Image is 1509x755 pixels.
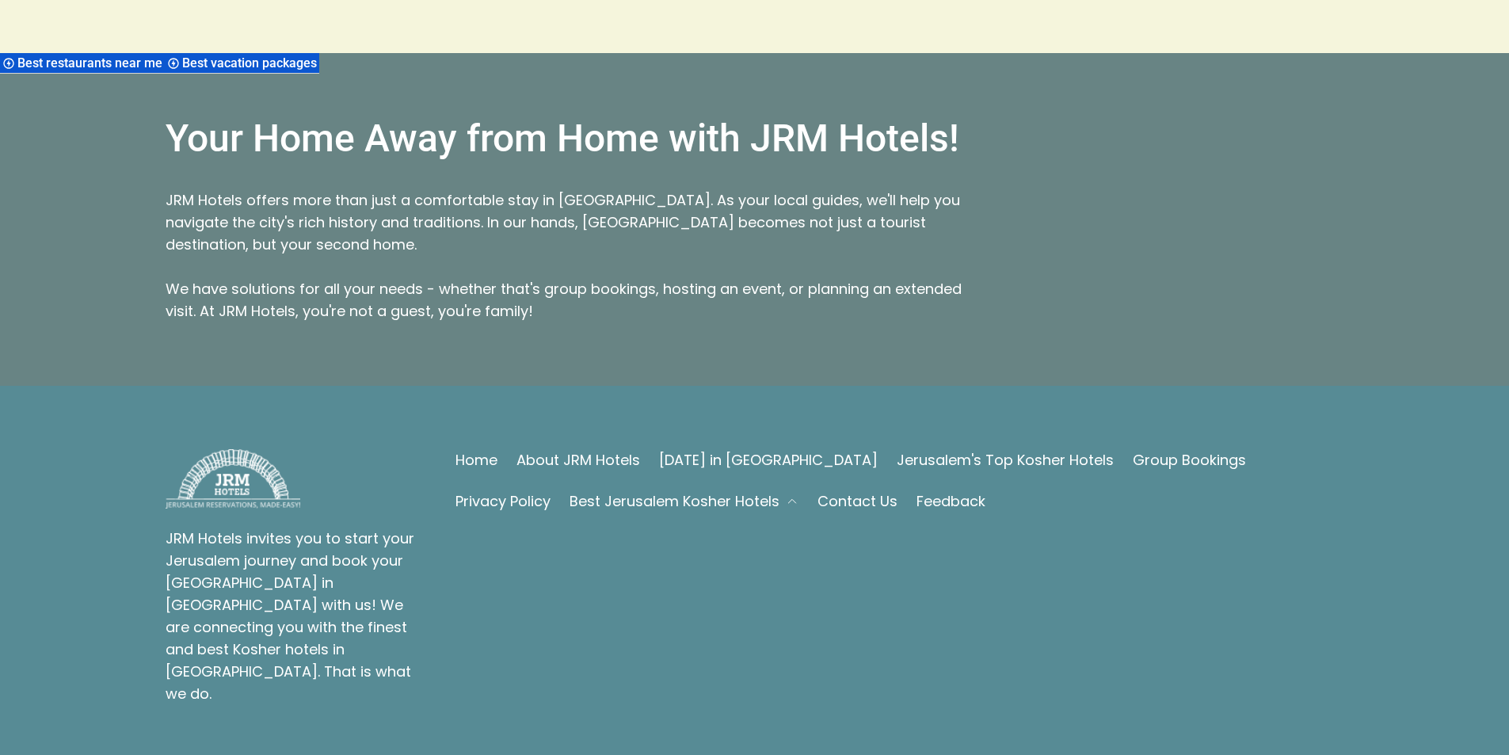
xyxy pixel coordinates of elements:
a: Privacy Policy [455,490,551,513]
span: Best restaurants near me [17,55,167,71]
img: JRM Hotels [166,449,301,509]
p: JRM Hotels offers more than just a comfortable stay in [GEOGRAPHIC_DATA]. As your local guides, w... [166,189,977,256]
a: About JRM Hotels [516,449,640,471]
p: We have solutions for all your needs - whether that's group bookings, hosting an event, or planni... [166,278,977,322]
p: JRM Hotels invites you to start your Jerusalem journey and book your [GEOGRAPHIC_DATA] in [GEOGRA... [166,528,417,705]
h2: Your Home Away from Home with JRM Hotels! [166,116,977,167]
a: [DATE] in [GEOGRAPHIC_DATA] [659,449,878,471]
a: Contact Us [817,490,897,513]
a: Home [455,449,497,471]
span: Best Jerusalem Kosher Hotels [570,490,779,513]
a: Feedback [916,490,985,513]
button: Best Jerusalem Kosher Hotels [570,490,798,513]
a: Group Bookings [1133,449,1246,471]
a: Jerusalem's Top Kosher Hotels [897,449,1114,471]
